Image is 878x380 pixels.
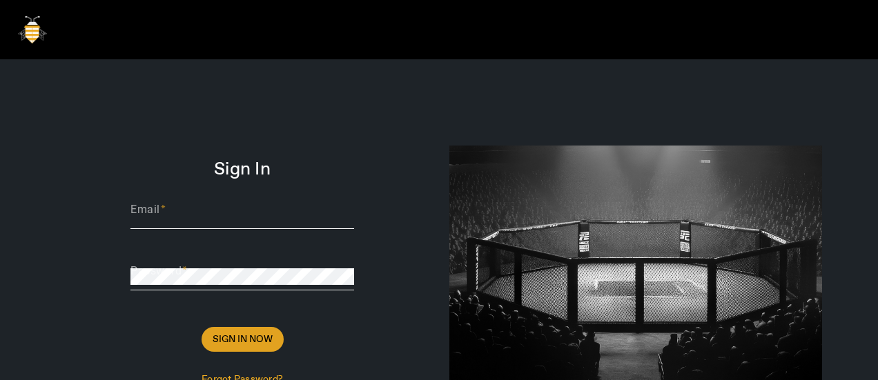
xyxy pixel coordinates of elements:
[11,9,54,50] img: bigbee-logo.png
[213,332,273,346] span: Sign In Now
[130,203,160,216] mat-label: Email
[214,163,271,177] span: Sign In
[202,327,284,352] button: Sign In Now
[130,264,182,277] mat-label: Password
